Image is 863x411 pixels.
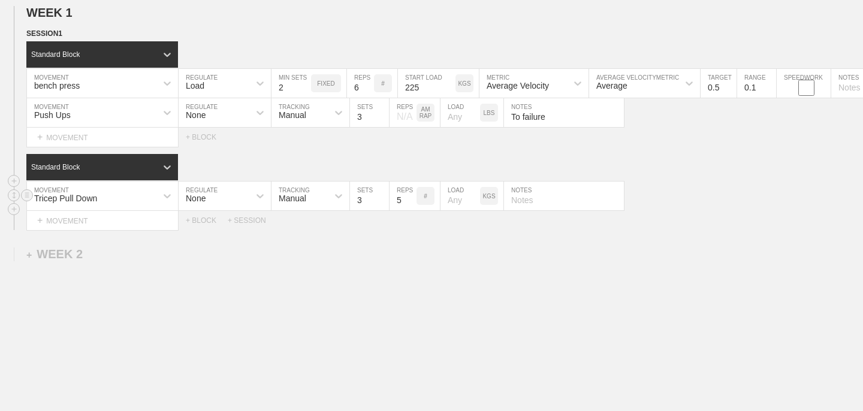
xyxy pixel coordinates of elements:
[317,80,334,87] p: FIXED
[186,216,228,225] div: + BLOCK
[279,194,306,203] div: Manual
[31,50,80,59] div: Standard Block
[186,110,206,120] div: None
[26,211,179,231] div: MOVEMENT
[186,133,228,141] div: + BLOCK
[482,193,495,200] p: KGS
[458,80,470,87] p: KGS
[34,81,80,90] div: bench press
[279,110,306,120] div: Manual
[26,6,73,19] span: WEEK 1
[381,80,385,87] p: #
[417,106,434,119] p: AM RAP
[26,250,32,260] span: +
[803,353,863,411] iframe: Chat Widget
[34,110,71,120] div: Push Ups
[37,132,43,142] span: +
[31,163,80,171] div: Standard Block
[37,215,43,225] span: +
[390,103,417,122] div: N/A
[504,98,624,127] input: Notes
[26,29,62,38] span: SESSION 1
[596,81,627,90] div: Average
[484,110,495,116] p: LBS
[398,69,455,98] input: Any
[424,193,427,200] p: #
[440,98,480,127] input: Any
[440,182,480,210] input: Any
[228,216,276,225] div: + SESSION
[186,81,204,90] div: Load
[487,81,549,90] div: Average Velocity
[186,194,206,203] div: None
[26,128,179,147] div: MOVEMENT
[504,182,624,210] input: Notes
[34,194,97,203] div: Tricep Pull Down
[26,247,83,261] div: WEEK 2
